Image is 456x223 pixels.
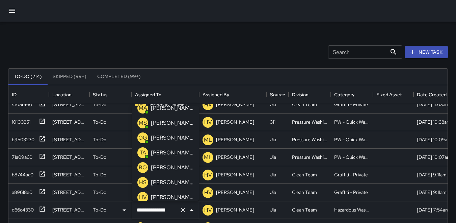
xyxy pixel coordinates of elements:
[216,101,254,108] p: [PERSON_NAME]
[216,119,254,125] p: [PERSON_NAME]
[9,204,34,213] div: d66c4330
[52,189,86,196] div: 495 Minna Street
[270,206,276,213] div: Jia
[405,46,448,58] button: New Task
[139,193,147,201] p: HV
[204,189,212,197] p: HV
[139,178,146,187] p: HS
[9,186,32,196] div: a89618e0
[334,101,368,108] div: Graffiti - Private
[151,134,193,142] p: [PERSON_NAME]
[149,101,187,108] p: [PERSON_NAME]
[204,206,212,214] p: HV
[289,85,331,104] div: Division
[292,206,317,213] div: Clean Team
[9,151,32,160] div: 71a09a60
[292,189,317,196] div: Clean Team
[140,149,146,157] p: TA
[204,118,212,126] p: HV
[139,119,147,127] p: MS
[292,85,309,104] div: Division
[292,101,317,108] div: Clean Team
[331,85,373,104] div: Category
[138,101,143,109] p: IP
[373,85,413,104] div: Fixed Asset
[151,104,193,112] p: [PERSON_NAME]
[187,205,196,215] button: Close
[93,101,106,108] p: To-Do
[12,85,17,104] div: ID
[178,205,188,215] button: Clear
[151,178,193,187] p: [PERSON_NAME]
[8,85,49,104] div: ID
[52,85,72,104] div: Location
[93,136,106,143] p: To-Do
[132,85,199,104] div: Assigned To
[417,85,447,104] div: Date Created
[52,119,86,125] div: 1258 Mission Street
[270,136,276,143] div: Jia
[47,69,92,85] button: Skipped (99+)
[204,101,212,109] p: HV
[52,136,86,143] div: 441 Stevenson Street
[216,171,254,178] p: [PERSON_NAME]
[203,85,229,104] div: Assigned By
[139,164,147,172] p: BO
[93,206,106,213] p: To-Do
[93,189,106,196] p: To-Do
[93,154,106,160] p: To-Do
[8,69,47,85] button: To-Do (214)
[334,189,368,196] div: Graffiti - Private
[334,119,370,125] div: PW - Quick Wash
[204,153,212,162] p: ML
[49,85,89,104] div: Location
[93,119,106,125] p: To-Do
[9,116,30,125] div: 10100251
[292,171,317,178] div: Clean Team
[135,85,161,104] div: Assigned To
[52,154,86,160] div: 469 Stevenson Street
[292,136,327,143] div: Pressure Washing
[52,206,86,213] div: 1073 Market Street
[334,136,370,143] div: PW - Quick Wash
[376,85,402,104] div: Fixed Asset
[9,169,33,178] div: b8744ac0
[151,119,193,127] p: [PERSON_NAME]
[270,189,276,196] div: Jia
[216,206,254,213] p: [PERSON_NAME]
[270,154,276,160] div: Jia
[216,154,254,160] p: [PERSON_NAME]
[292,119,327,125] div: Pressure Washing
[151,164,193,172] p: [PERSON_NAME] Overall
[92,69,146,85] button: Completed (99+)
[267,85,289,104] div: Source
[270,171,276,178] div: Jia
[270,119,275,125] div: 311
[334,206,370,213] div: Hazardous Waste
[292,154,327,160] div: Pressure Washing
[334,85,354,104] div: Category
[52,171,86,178] div: 131 6th Street
[52,101,86,108] div: 1231 Market Street
[151,193,193,201] p: [PERSON_NAME]
[93,85,108,104] div: Status
[151,149,193,157] p: [PERSON_NAME]
[89,85,132,104] div: Status
[138,134,147,142] p: OG
[216,189,254,196] p: [PERSON_NAME]
[139,104,147,112] p: MA
[270,101,276,108] div: Jia
[334,171,368,178] div: Graffiti - Private
[204,136,212,144] p: ML
[270,85,285,104] div: Source
[93,171,106,178] p: To-Do
[334,154,370,160] div: PW - Quick Wash
[204,171,212,179] p: HV
[216,136,254,143] p: [PERSON_NAME]
[9,133,34,143] div: b9503230
[199,85,267,104] div: Assigned By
